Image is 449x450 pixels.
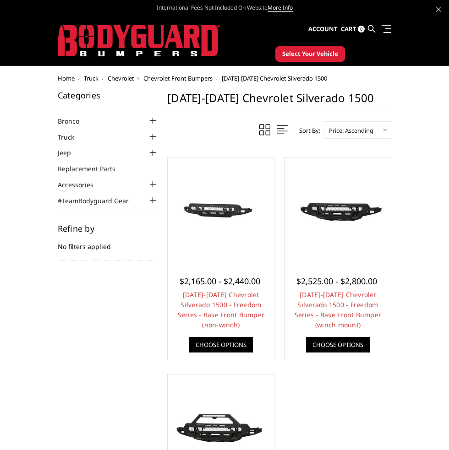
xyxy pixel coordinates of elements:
[296,276,377,287] span: $2,525.00 - $2,800.00
[403,406,449,450] iframe: Chat Widget
[282,49,338,59] span: Select Your Vehicle
[275,46,345,62] button: Select Your Vehicle
[108,74,134,82] a: Chevrolet
[58,91,159,99] h5: Categories
[58,180,105,190] a: Accessories
[58,164,127,173] a: Replacement Parts
[58,132,86,142] a: Truck
[222,74,327,82] span: [DATE]-[DATE] Chevrolet Silverado 1500
[58,196,140,206] a: #TeamBodyguard Gear
[341,17,365,42] a: Cart 0
[294,124,320,137] label: Sort By:
[306,337,370,352] a: Choose Options
[295,290,382,329] a: [DATE]-[DATE] Chevrolet Silverado 1500 - Freedom Series - Base Front Bumper (winch mount)
[268,4,293,12] a: More Info
[358,26,365,33] span: 0
[58,148,82,157] a: Jeep
[58,74,75,82] a: Home
[178,290,265,329] a: [DATE]-[DATE] Chevrolet Silverado 1500 - Freedom Series - Base Front Bumper (non-winch)
[180,276,260,287] span: $2,165.00 - $2,440.00
[341,25,356,33] span: Cart
[189,337,253,352] a: Choose Options
[308,25,338,33] span: Account
[308,17,338,42] a: Account
[84,74,99,82] a: Truck
[167,91,391,112] h1: [DATE]-[DATE] Chevrolet Silverado 1500
[58,116,91,126] a: Bronco
[287,182,389,239] img: 2022-2025 Chevrolet Silverado 1500 - Freedom Series - Base Front Bumper (winch mount)
[287,160,389,261] a: 2022-2025 Chevrolet Silverado 1500 - Freedom Series - Base Front Bumper (winch mount) 2022-2025 C...
[143,74,213,82] a: Chevrolet Front Bumpers
[58,224,159,233] h5: Refine by
[170,160,272,261] a: 2022-2025 Chevrolet Silverado 1500 - Freedom Series - Base Front Bumper (non-winch) 2022-2025 Che...
[58,224,159,261] div: No filters applied
[170,186,272,235] img: 2022-2025 Chevrolet Silverado 1500 - Freedom Series - Base Front Bumper (non-winch)
[58,25,220,57] img: BODYGUARD BUMPERS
